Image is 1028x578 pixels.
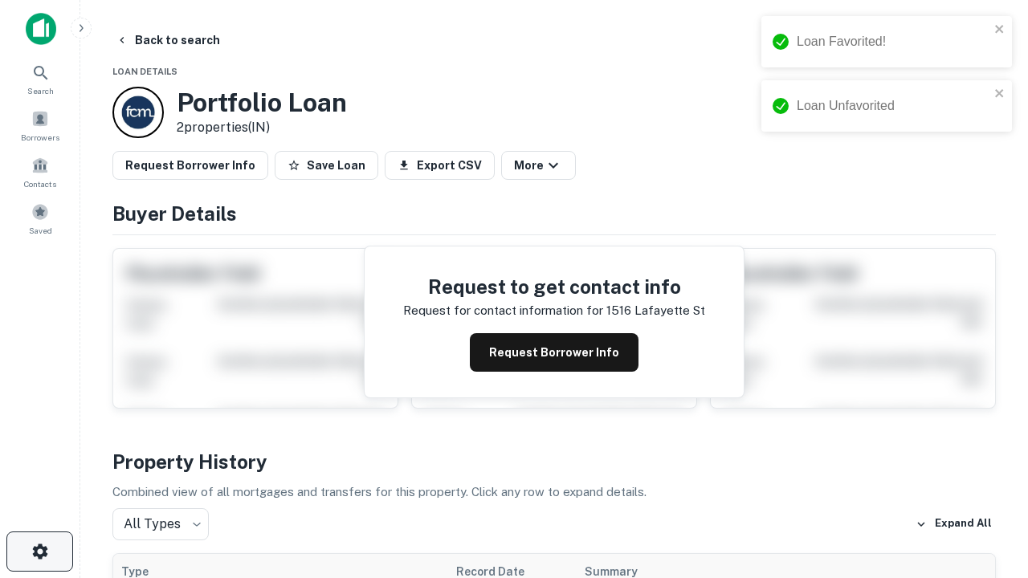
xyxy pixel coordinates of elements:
button: Save Loan [275,151,378,180]
p: Request for contact information for [403,301,603,320]
h3: Portfolio Loan [177,88,347,118]
span: Saved [29,224,52,237]
button: close [994,87,1006,102]
p: 2 properties (IN) [177,118,347,137]
h4: Property History [112,447,996,476]
button: Back to search [109,26,226,55]
button: More [501,151,576,180]
span: Borrowers [21,131,59,144]
p: Combined view of all mortgages and transfers for this property. Click any row to expand details. [112,482,996,502]
div: Loan Unfavorited [797,96,989,116]
span: Loan Details [112,67,177,76]
div: All Types [112,508,209,540]
a: Borrowers [5,104,75,147]
h4: Request to get contact info [403,272,705,301]
span: Search [27,84,54,97]
button: Request Borrower Info [112,151,268,180]
a: Contacts [5,150,75,193]
button: Request Borrower Info [470,333,638,372]
h4: Buyer Details [112,199,996,228]
button: Export CSV [385,151,495,180]
button: close [994,22,1006,38]
a: Search [5,57,75,100]
p: 1516 lafayette st [606,301,705,320]
button: Expand All [912,512,996,536]
span: Contacts [24,177,56,190]
iframe: Chat Widget [948,398,1028,475]
div: Loan Favorited! [797,32,989,51]
a: Saved [5,197,75,240]
img: capitalize-icon.png [26,13,56,45]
